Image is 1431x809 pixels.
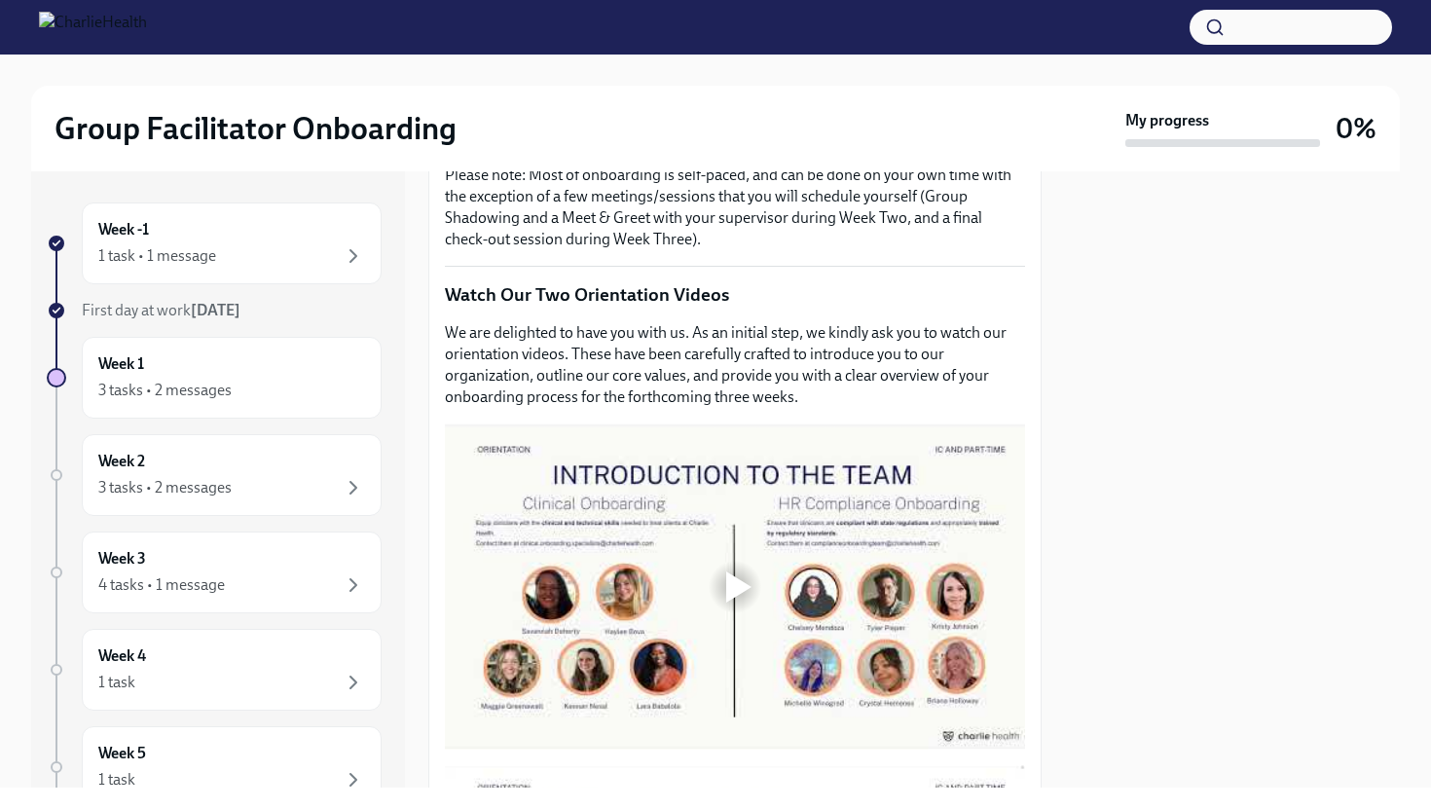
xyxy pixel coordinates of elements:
[55,109,457,148] h2: Group Facilitator Onboarding
[98,353,144,375] h6: Week 1
[47,337,382,419] a: Week 13 tasks • 2 messages
[445,165,1025,250] p: Please note: Most of onboarding is self-paced, and can be done on your own time with the exceptio...
[98,769,135,791] div: 1 task
[98,574,225,596] div: 4 tasks • 1 message
[98,548,146,570] h6: Week 3
[1125,110,1209,131] strong: My progress
[98,219,149,240] h6: Week -1
[47,532,382,613] a: Week 34 tasks • 1 message
[1336,111,1376,146] h3: 0%
[98,645,146,667] h6: Week 4
[47,629,382,711] a: Week 41 task
[98,672,135,693] div: 1 task
[47,202,382,284] a: Week -11 task • 1 message
[47,726,382,808] a: Week 51 task
[47,434,382,516] a: Week 23 tasks • 2 messages
[98,477,232,498] div: 3 tasks • 2 messages
[82,301,240,319] span: First day at work
[39,12,147,43] img: CharlieHealth
[98,380,232,401] div: 3 tasks • 2 messages
[98,743,146,764] h6: Week 5
[191,301,240,319] strong: [DATE]
[98,245,216,267] div: 1 task • 1 message
[98,451,145,472] h6: Week 2
[445,322,1025,408] p: We are delighted to have you with us. As an initial step, we kindly ask you to watch our orientat...
[445,282,1025,308] p: Watch Our Two Orientation Videos
[47,300,382,321] a: First day at work[DATE]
